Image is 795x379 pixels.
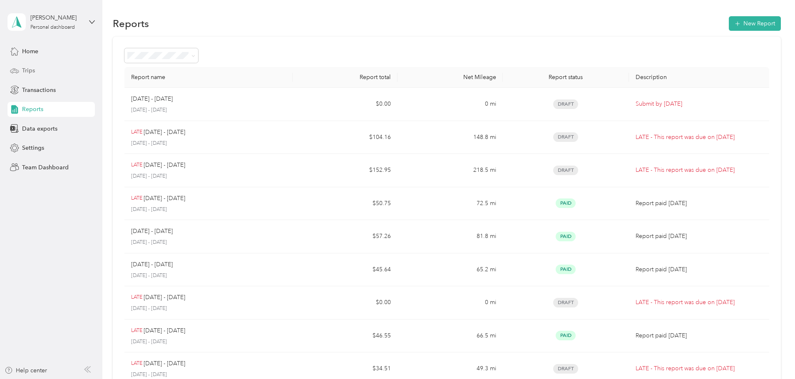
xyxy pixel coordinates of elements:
[397,67,502,88] th: Net Mileage
[636,232,763,241] p: Report paid [DATE]
[553,99,578,109] span: Draft
[556,331,576,340] span: Paid
[293,253,397,287] td: $45.64
[131,227,173,236] p: [DATE] - [DATE]
[144,128,185,137] p: [DATE] - [DATE]
[636,133,763,142] p: LATE - This report was due on [DATE]
[397,154,502,187] td: 218.5 mi
[144,359,185,368] p: [DATE] - [DATE]
[22,47,38,56] span: Home
[131,327,142,334] p: LATE
[293,88,397,121] td: $0.00
[729,16,781,31] button: New Report
[293,320,397,353] td: $46.55
[636,166,763,175] p: LATE - This report was due on [DATE]
[553,166,578,175] span: Draft
[30,13,82,22] div: [PERSON_NAME]
[629,67,769,88] th: Description
[397,320,502,353] td: 66.5 mi
[131,272,286,280] p: [DATE] - [DATE]
[131,260,173,269] p: [DATE] - [DATE]
[144,194,185,203] p: [DATE] - [DATE]
[131,140,286,147] p: [DATE] - [DATE]
[144,293,185,302] p: [DATE] - [DATE]
[556,232,576,241] span: Paid
[131,94,173,104] p: [DATE] - [DATE]
[397,187,502,220] td: 72.5 mi
[293,67,397,88] th: Report total
[397,286,502,320] td: 0 mi
[5,366,47,375] button: Help center
[293,154,397,187] td: $152.95
[22,144,44,152] span: Settings
[131,371,286,379] p: [DATE] - [DATE]
[553,132,578,142] span: Draft
[636,265,763,274] p: Report paid [DATE]
[636,364,763,373] p: LATE - This report was due on [DATE]
[397,121,502,154] td: 148.8 mi
[131,239,286,246] p: [DATE] - [DATE]
[22,163,69,172] span: Team Dashboard
[22,86,56,94] span: Transactions
[131,294,142,301] p: LATE
[293,187,397,220] td: $50.75
[397,253,502,287] td: 65.2 mi
[556,265,576,274] span: Paid
[636,199,763,208] p: Report paid [DATE]
[131,161,142,169] p: LATE
[131,195,142,202] p: LATE
[131,305,286,312] p: [DATE] - [DATE]
[509,74,622,81] div: Report status
[293,121,397,154] td: $104.16
[124,67,293,88] th: Report name
[131,129,142,136] p: LATE
[113,19,149,28] h1: Reports
[636,331,763,340] p: Report paid [DATE]
[144,326,185,335] p: [DATE] - [DATE]
[30,25,75,30] div: Personal dashboard
[22,105,43,114] span: Reports
[22,66,35,75] span: Trips
[131,107,286,114] p: [DATE] - [DATE]
[293,286,397,320] td: $0.00
[748,332,795,379] iframe: Everlance-gr Chat Button Frame
[553,364,578,374] span: Draft
[556,198,576,208] span: Paid
[397,88,502,121] td: 0 mi
[293,220,397,253] td: $57.26
[131,360,142,367] p: LATE
[131,338,286,346] p: [DATE] - [DATE]
[553,298,578,307] span: Draft
[397,220,502,253] td: 81.8 mi
[131,173,286,180] p: [DATE] - [DATE]
[636,298,763,307] p: LATE - This report was due on [DATE]
[131,206,286,213] p: [DATE] - [DATE]
[22,124,57,133] span: Data exports
[636,99,763,109] p: Submit by [DATE]
[144,161,185,170] p: [DATE] - [DATE]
